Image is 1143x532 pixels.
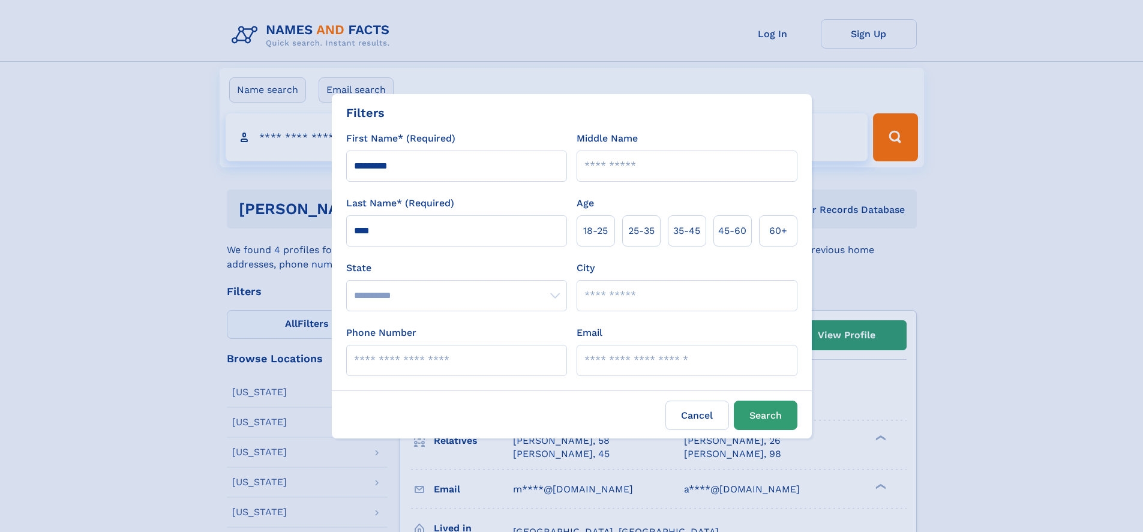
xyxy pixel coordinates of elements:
label: Email [577,326,602,340]
button: Search [734,401,797,430]
span: 60+ [769,224,787,238]
label: City [577,261,595,275]
label: Middle Name [577,131,638,146]
label: Age [577,196,594,211]
label: Last Name* (Required) [346,196,454,211]
div: Filters [346,104,385,122]
span: 25‑35 [628,224,655,238]
span: 35‑45 [673,224,700,238]
span: 45‑60 [718,224,746,238]
span: 18‑25 [583,224,608,238]
label: Phone Number [346,326,416,340]
label: First Name* (Required) [346,131,455,146]
label: State [346,261,567,275]
label: Cancel [665,401,729,430]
